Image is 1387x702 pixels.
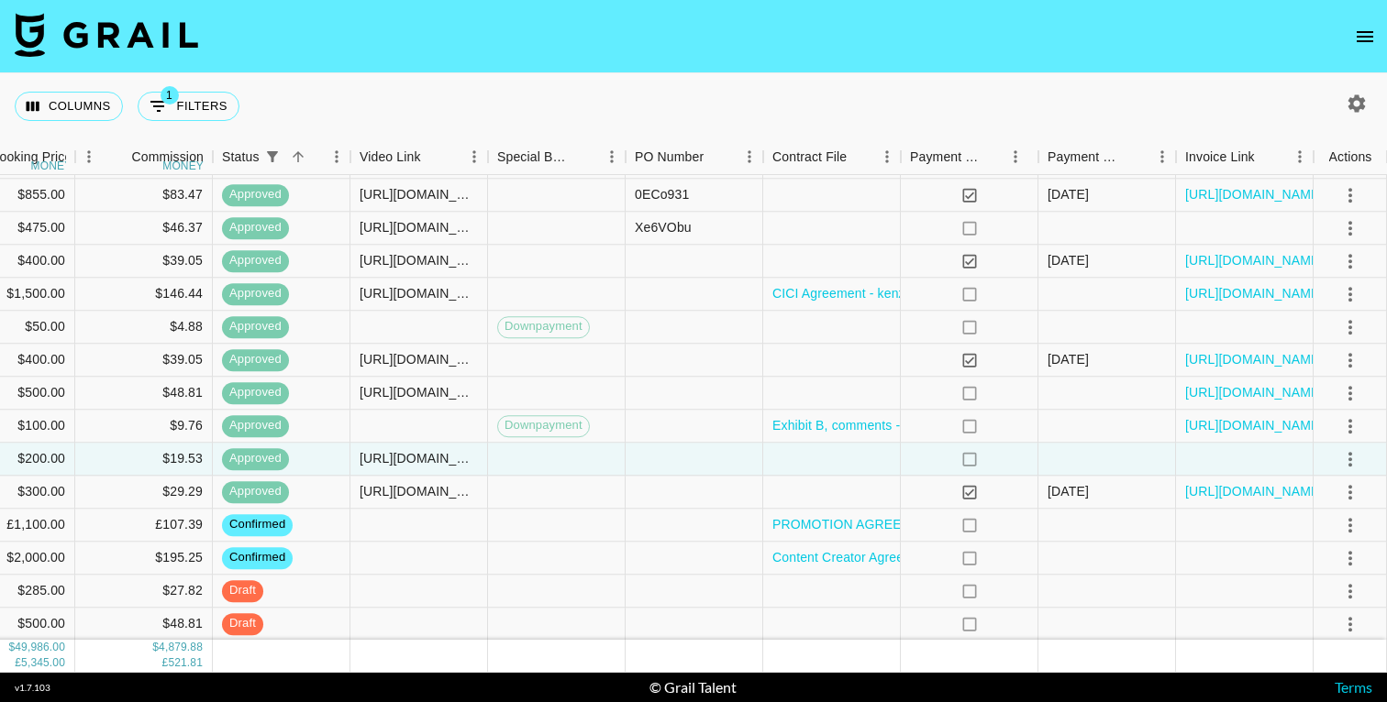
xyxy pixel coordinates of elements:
div: Invoice Link [1176,139,1314,175]
button: select merge strategy [1335,609,1366,640]
a: [URL][DOMAIN_NAME] [1185,417,1324,435]
div: https://www.tiktok.com/@delvinaahm/video/7554419798915042582 [360,450,478,468]
div: https://www.tiktok.com/@delvinaahm/video/7546615240784481558?_t=ZN-8zTZzqm9EO2&_r=1 [360,483,478,501]
button: select merge strategy [1335,213,1366,244]
div: $4.88 [75,311,213,344]
div: 08/09/2025 [1048,186,1089,204]
div: money [31,160,72,171]
div: $29.29 [75,476,213,509]
button: Menu [75,143,103,170]
span: 1 [161,86,179,104]
button: Show filters [138,92,239,121]
button: select merge strategy [1335,180,1366,211]
div: $146.44 [75,278,213,311]
div: £ [15,656,21,672]
div: 1 active filter [260,144,285,170]
button: select merge strategy [1335,345,1366,376]
button: Sort [285,144,311,170]
span: approved [222,450,289,467]
div: https://www.instagram.com/reel/DPEY1HejO5D/?igsh=bjF6eGo5emo1c3I5 [360,219,478,237]
div: v 1.7.103 [15,682,50,694]
div: https://www.tiktok.com/@kenzomizumoto/video/7549540318761323798 [360,285,478,303]
button: Menu [736,143,763,170]
button: Menu [460,143,488,170]
span: approved [222,417,289,434]
div: https://www.tiktok.com/@levine.tiktok/video/7551379459899755798?_r=1&_t=ZN-8zpOnxWKYQ2 [360,252,478,270]
div: $27.82 [75,575,213,608]
span: Downpayment [498,417,589,434]
button: Sort [421,144,447,170]
button: Menu [598,143,626,170]
div: $9.76 [75,410,213,443]
div: $83.47 [75,179,213,212]
button: Show filters [260,144,285,170]
button: Sort [704,144,729,170]
div: Xe6VObu [635,219,692,237]
button: select merge strategy [1335,543,1366,574]
button: Sort [572,144,598,170]
button: Menu [1286,143,1314,170]
button: select merge strategy [1335,279,1366,310]
div: money [162,160,204,171]
a: Exhibit B, comments - US Campaign x [PERSON_NAME].pdf [772,417,1128,435]
div: 521.81 [168,656,203,672]
div: 49,986.00 [15,641,65,656]
button: Sort [982,144,1007,170]
button: select merge strategy [1335,378,1366,409]
span: approved [222,318,289,335]
div: $46.37 [75,212,213,245]
button: Menu [323,143,350,170]
span: draft [222,615,263,632]
button: select merge strategy [1335,312,1366,343]
div: PO Number [626,139,763,175]
div: 0ECo931 [635,186,689,204]
div: Special Booking Type [488,139,626,175]
div: $19.53 [75,443,213,476]
span: confirmed [222,549,293,566]
div: £ [162,656,169,672]
div: Payment Sent [910,139,982,175]
div: https://www.instagram.com/reel/DO9CsxjjEPM/?igsh=cmhndHJrMTI1NjFm [360,384,478,402]
img: Grail Talent [15,13,198,57]
button: Menu [873,143,901,170]
span: Downpayment [498,318,589,335]
div: Video Link [350,139,488,175]
div: $ [8,641,15,656]
div: Payment Sent [901,139,1038,175]
a: [URL][DOMAIN_NAME] [1185,384,1324,402]
div: PO Number [635,139,704,175]
button: Menu [1002,143,1029,170]
a: [URL][DOMAIN_NAME] [1185,351,1324,369]
button: Sort [847,144,872,170]
span: approved [222,219,289,236]
button: Sort [105,144,131,170]
a: [URL][DOMAIN_NAME] [1185,252,1324,270]
div: Payment Sent Date [1038,139,1176,175]
div: Payment Sent Date [1048,139,1123,175]
button: open drawer [1347,18,1383,55]
div: Invoice Link [1185,139,1255,175]
button: Sort [1123,144,1148,170]
div: $39.05 [75,245,213,278]
a: [URL][DOMAIN_NAME] [1185,483,1324,501]
div: 08/09/2025 [1048,483,1089,501]
div: https://www.tiktok.com/@yallfavouritesagittarius/video/7545832499780341014 [360,186,478,204]
div: Status [213,139,350,175]
span: approved [222,285,289,302]
span: approved [222,351,289,368]
span: confirmed [222,516,293,533]
div: $ [152,641,159,656]
div: https://www.tiktok.com/@yallfavouritesagittarius/video/7545943217393487126 [360,351,478,369]
div: 5,345.00 [21,656,65,672]
div: Status [222,139,260,175]
div: 23/09/2025 [1048,252,1089,270]
a: [URL][DOMAIN_NAME] [1185,186,1324,204]
button: Menu [1148,143,1176,170]
span: approved [222,252,289,269]
div: Commission [131,139,204,175]
a: CICI Agreement - kenzomizumoto - SIGNED.pdf [772,285,1053,303]
div: Contract File [763,139,901,175]
div: $48.81 [75,608,213,641]
div: 4,879.88 [159,641,203,656]
button: select merge strategy [1335,576,1366,607]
